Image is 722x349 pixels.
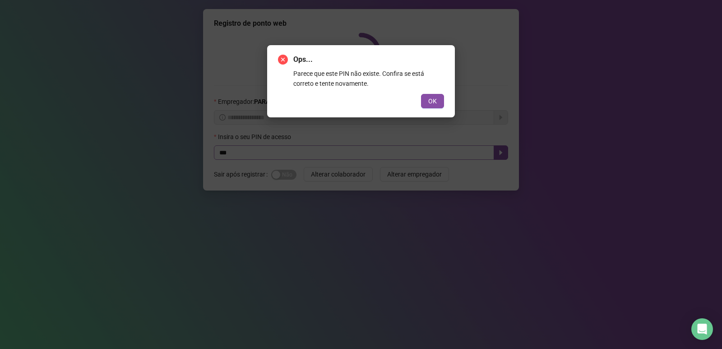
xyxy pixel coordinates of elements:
div: Open Intercom Messenger [691,318,713,340]
button: OK [421,94,444,108]
div: Parece que este PIN não existe. Confira se está correto e tente novamente. [293,69,444,88]
span: OK [428,96,437,106]
span: close-circle [278,55,288,65]
span: Ops... [293,54,444,65]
